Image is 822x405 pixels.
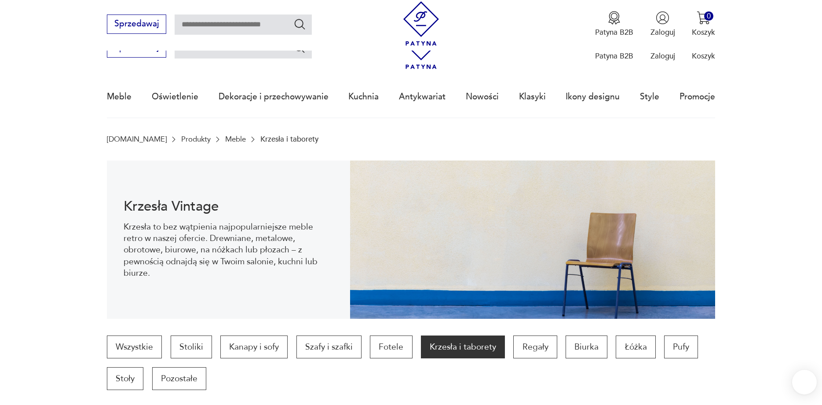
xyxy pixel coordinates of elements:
[692,51,715,61] p: Koszyk
[656,11,669,25] img: Ikonka użytkownika
[296,336,362,358] a: Szafy i szafki
[607,11,621,25] img: Ikona medalu
[680,77,715,117] a: Promocje
[107,336,162,358] a: Wszystkie
[399,77,446,117] a: Antykwariat
[293,41,306,54] button: Szukaj
[107,21,166,28] a: Sprzedawaj
[595,11,633,37] button: Patyna B2B
[107,15,166,34] button: Sprzedawaj
[697,11,710,25] img: Ikona koszyka
[370,336,412,358] a: Fotele
[219,77,329,117] a: Dekoracje i przechowywanie
[640,77,659,117] a: Style
[466,77,499,117] a: Nowości
[792,370,817,394] iframe: Smartsupp widget button
[595,27,633,37] p: Patyna B2B
[107,367,143,390] a: Stoły
[595,11,633,37] a: Ikona medaluPatyna B2B
[124,200,333,213] h1: Krzesła Vintage
[152,367,206,390] a: Pozostałe
[704,11,713,21] div: 0
[692,27,715,37] p: Koszyk
[152,77,198,117] a: Oświetlenie
[124,221,333,279] p: Krzesła to bez wątpienia najpopularniejsze meble retro w naszej ofercie. Drewniane, metalowe, obr...
[171,336,212,358] a: Stoliki
[220,336,288,358] a: Kanapy i sofy
[107,77,132,117] a: Meble
[650,51,675,61] p: Zaloguj
[519,77,546,117] a: Klasyki
[107,135,167,143] a: [DOMAIN_NAME]
[692,11,715,37] button: 0Koszyk
[107,45,166,52] a: Sprzedawaj
[399,1,443,46] img: Patyna - sklep z meblami i dekoracjami vintage
[664,336,698,358] a: Pufy
[616,336,655,358] a: Łóżka
[348,77,379,117] a: Kuchnia
[566,77,620,117] a: Ikony designu
[566,336,607,358] a: Biurka
[421,336,505,358] a: Krzesła i taborety
[225,135,246,143] a: Meble
[293,18,306,30] button: Szukaj
[181,135,211,143] a: Produkty
[260,135,318,143] p: Krzesła i taborety
[595,51,633,61] p: Patyna B2B
[513,336,557,358] a: Regały
[650,27,675,37] p: Zaloguj
[350,161,715,319] img: bc88ca9a7f9d98aff7d4658ec262dcea.jpg
[650,11,675,37] button: Zaloguj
